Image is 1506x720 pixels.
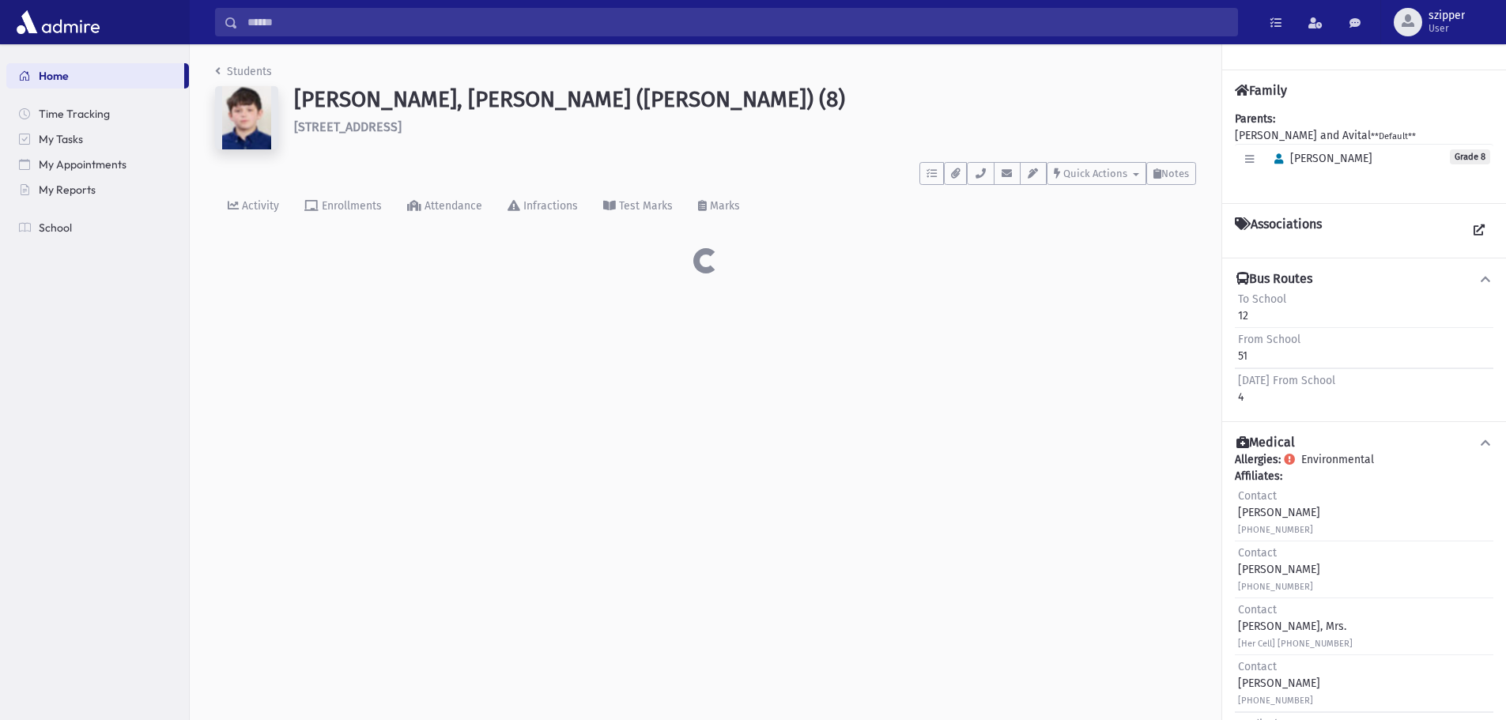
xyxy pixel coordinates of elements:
[1238,331,1300,364] div: 51
[239,199,279,213] div: Activity
[1238,374,1335,387] span: [DATE] From School
[39,132,83,146] span: My Tasks
[1238,489,1277,503] span: Contact
[1047,162,1146,185] button: Quick Actions
[421,199,482,213] div: Attendance
[294,119,1196,134] h6: [STREET_ADDRESS]
[39,221,72,235] span: School
[1146,162,1196,185] button: Notes
[1235,469,1282,483] b: Affiliates:
[616,199,673,213] div: Test Marks
[215,65,272,78] a: Students
[1238,292,1286,306] span: To School
[1429,22,1465,35] span: User
[1235,217,1322,245] h4: Associations
[1238,488,1320,537] div: [PERSON_NAME]
[1236,435,1295,451] h4: Medical
[1020,162,1047,185] button: Email Templates
[495,185,591,229] a: Infractions
[1238,658,1320,708] div: [PERSON_NAME]
[591,185,685,229] a: Test Marks
[1238,582,1313,592] small: [PHONE_NUMBER]
[238,8,1237,36] input: Search
[294,86,1196,113] h1: [PERSON_NAME], [PERSON_NAME] ([PERSON_NAME]) (8)
[319,199,382,213] div: Enrollments
[707,199,740,213] div: Marks
[1238,546,1277,560] span: Contact
[1236,271,1312,288] h4: Bus Routes
[1238,291,1286,324] div: 12
[1235,111,1493,190] div: [PERSON_NAME] and Avital
[1267,152,1372,165] span: [PERSON_NAME]
[215,63,272,86] nav: breadcrumb
[1238,695,1313,706] small: [PHONE_NUMBER]
[13,6,104,38] img: AdmirePro
[215,185,292,229] a: Activity
[1238,545,1320,594] div: [PERSON_NAME]
[1238,372,1335,405] div: 4
[1238,660,1277,673] span: Contact
[6,215,189,240] a: School
[292,185,394,229] a: Enrollments
[39,107,110,121] span: Time Tracking
[394,185,495,229] a: Attendance
[1238,525,1313,535] small: [PHONE_NUMBER]
[39,183,96,197] span: My Reports
[685,185,753,229] a: Marks
[1235,453,1281,466] b: Allergies:
[1235,435,1493,451] button: Medical
[6,126,189,152] a: My Tasks
[215,86,278,149] img: w==
[520,199,578,213] div: Infractions
[1238,333,1300,346] span: From School
[6,152,189,177] a: My Appointments
[1238,601,1353,651] div: [PERSON_NAME], Mrs.
[1235,271,1493,288] button: Bus Routes
[6,63,184,89] a: Home
[1450,149,1490,164] span: Grade 8
[1238,639,1353,649] small: [Her Cell] [PHONE_NUMBER]
[1063,168,1127,179] span: Quick Actions
[1161,168,1189,179] span: Notes
[1235,83,1287,98] h4: Family
[6,101,189,126] a: Time Tracking
[1235,112,1275,126] b: Parents:
[39,157,126,172] span: My Appointments
[39,69,69,83] span: Home
[1238,603,1277,616] span: Contact
[6,177,189,202] a: My Reports
[1429,9,1465,22] span: szipper
[1465,217,1493,245] a: View all Associations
